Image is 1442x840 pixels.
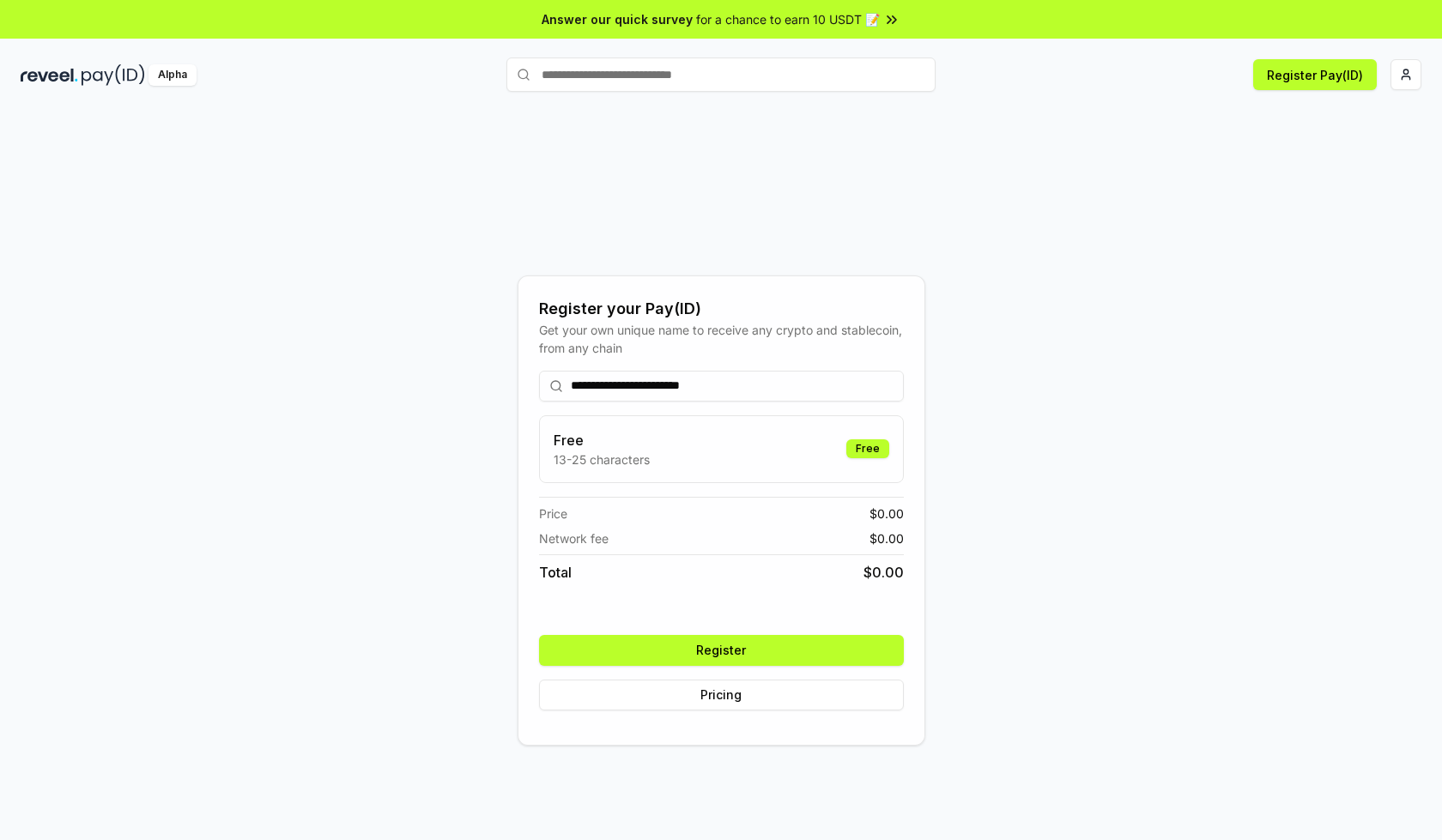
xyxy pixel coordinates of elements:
button: Register [539,635,904,666]
span: Answer our quick survey [542,10,693,28]
span: $ 0.00 [869,505,904,523]
img: pay_id [82,64,145,86]
span: $ 0.00 [869,529,904,547]
div: Alpha [148,64,197,86]
button: Pricing [539,680,904,710]
div: Free [846,439,889,458]
span: Total [539,562,572,583]
div: Register your Pay(ID) [539,297,904,321]
p: 13-25 characters [554,450,650,468]
div: Get your own unique name to receive any crypto and stablecoin, from any chain [539,321,904,357]
span: $ 0.00 [863,562,904,583]
img: reveel_dark [21,64,78,86]
span: Network fee [539,529,609,547]
span: Price [539,505,567,523]
button: Register Pay(ID) [1253,59,1377,90]
h3: Free [554,430,650,450]
span: for a chance to earn 10 USDT 📝 [696,10,880,28]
